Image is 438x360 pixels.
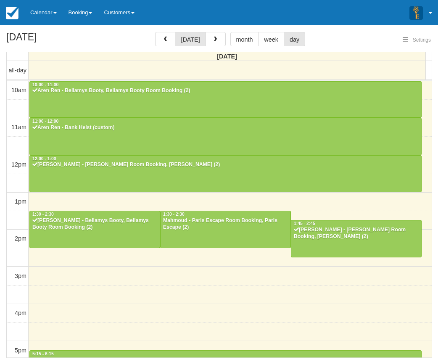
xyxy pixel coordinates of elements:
[29,118,422,155] a: 11:00 - 12:00Aren Ren - Bank Heist (custom)
[29,155,422,192] a: 12:00 - 1:00[PERSON_NAME] - [PERSON_NAME] Room Booking, [PERSON_NAME] (2)
[32,124,419,131] div: Aren Ren - Bank Heist (custom)
[32,217,158,231] div: [PERSON_NAME] - Bellamys Booty, Bellamys Booty Room Booking (2)
[29,211,160,248] a: 1:30 - 2:30[PERSON_NAME] - Bellamys Booty, Bellamys Booty Room Booking (2)
[6,32,113,48] h2: [DATE]
[163,212,185,217] span: 1:30 - 2:30
[32,82,58,87] span: 10:00 - 11:00
[11,161,26,168] span: 12pm
[15,310,26,316] span: 4pm
[230,32,259,46] button: month
[398,34,436,46] button: Settings
[11,124,26,130] span: 11am
[32,352,54,356] span: 5:15 - 6:15
[15,235,26,242] span: 2pm
[409,6,423,19] img: A3
[15,198,26,205] span: 1pm
[32,119,58,124] span: 11:00 - 12:00
[163,217,288,231] div: Mahmoud - Paris Escape Room Booking, Paris Escape (2)
[284,32,305,46] button: day
[6,7,18,19] img: checkfront-main-nav-mini-logo.png
[11,87,26,93] span: 10am
[291,220,422,257] a: 1:45 - 2:45[PERSON_NAME] - [PERSON_NAME] Room Booking, [PERSON_NAME] (2)
[15,347,26,354] span: 5pm
[32,161,419,168] div: [PERSON_NAME] - [PERSON_NAME] Room Booking, [PERSON_NAME] (2)
[294,221,315,226] span: 1:45 - 2:45
[217,53,237,60] span: [DATE]
[413,37,431,43] span: Settings
[32,156,56,161] span: 12:00 - 1:00
[175,32,206,46] button: [DATE]
[15,273,26,279] span: 3pm
[293,227,419,240] div: [PERSON_NAME] - [PERSON_NAME] Room Booking, [PERSON_NAME] (2)
[29,81,422,118] a: 10:00 - 11:00Aren Ren - Bellamys Booty, Bellamys Booty Room Booking (2)
[32,87,419,94] div: Aren Ren - Bellamys Booty, Bellamys Booty Room Booking (2)
[32,212,54,217] span: 1:30 - 2:30
[258,32,284,46] button: week
[9,67,26,74] span: all-day
[160,211,291,248] a: 1:30 - 2:30Mahmoud - Paris Escape Room Booking, Paris Escape (2)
